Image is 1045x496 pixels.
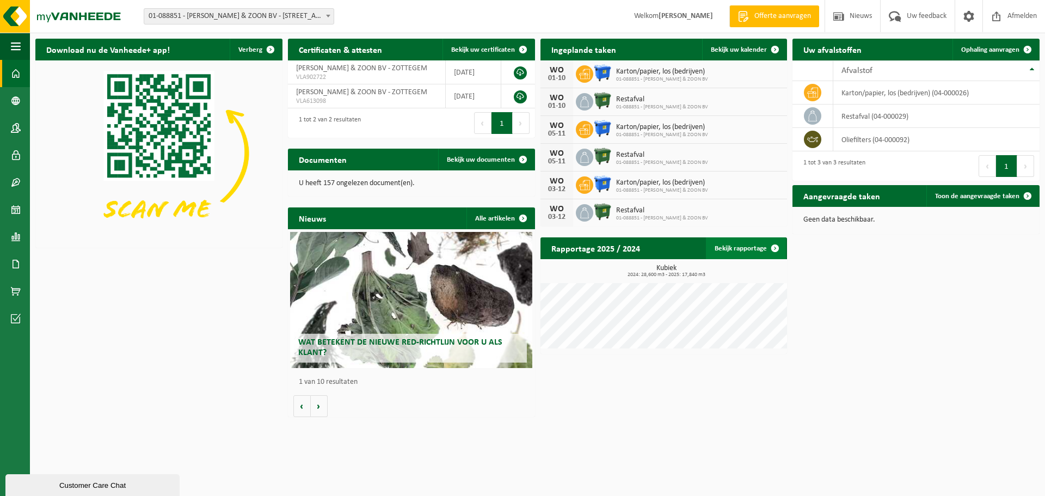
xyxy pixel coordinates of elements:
img: WB-1100-HPE-BE-01 [593,119,612,138]
div: WO [546,94,568,102]
span: Restafval [616,95,708,104]
h2: Documenten [288,149,358,170]
span: 01-088851 - [PERSON_NAME] & ZOON BV [616,132,708,138]
td: oliefilters (04-000092) [833,128,1040,151]
span: Karton/papier, los (bedrijven) [616,179,708,187]
div: WO [546,177,568,186]
span: Restafval [616,206,708,215]
span: Ophaling aanvragen [961,46,1019,53]
span: 01-088851 - [PERSON_NAME] & ZOON BV [616,104,708,111]
div: 1 tot 3 van 3 resultaten [798,154,865,178]
a: Bekijk uw documenten [438,149,534,170]
p: U heeft 157 ongelezen document(en). [299,180,524,187]
button: Previous [474,112,491,134]
span: Karton/papier, los (bedrijven) [616,123,708,132]
td: [DATE] [446,84,501,108]
div: WO [546,66,568,75]
h2: Rapportage 2025 / 2024 [540,237,651,259]
img: WB-1100-HPE-BE-01 [593,64,612,82]
span: Restafval [616,151,708,160]
span: VLA613098 [296,97,438,106]
button: Previous [979,155,996,177]
h2: Ingeplande taken [540,39,627,60]
span: 01-088851 - [PERSON_NAME] & ZOON BV [616,215,708,222]
img: WB-1100-HPE-GN-01 [593,91,612,110]
h3: Kubiek [546,265,788,278]
td: restafval (04-000029) [833,105,1040,128]
img: WB-1100-HPE-GN-01 [593,147,612,166]
button: Verberg [230,39,281,60]
a: Bekijk uw certificaten [442,39,534,60]
td: karton/papier, los (bedrijven) (04-000026) [833,81,1040,105]
a: Bekijk uw kalender [702,39,786,60]
a: Wat betekent de nieuwe RED-richtlijn voor u als klant? [290,232,532,368]
button: Volgende [311,395,328,417]
h2: Aangevraagde taken [792,185,891,206]
h2: Download nu de Vanheede+ app! [35,39,181,60]
span: [PERSON_NAME] & ZOON BV - ZOTTEGEM [296,64,427,72]
span: Bekijk uw documenten [447,156,515,163]
h2: Uw afvalstoffen [792,39,872,60]
button: Next [1017,155,1034,177]
span: 01-088851 - [PERSON_NAME] & ZOON BV [616,187,708,194]
a: Ophaling aanvragen [952,39,1038,60]
div: 01-10 [546,102,568,110]
span: Karton/papier, los (bedrijven) [616,68,708,76]
span: Verberg [238,46,262,53]
div: 03-12 [546,213,568,221]
p: Geen data beschikbaar. [803,216,1029,224]
a: Offerte aanvragen [729,5,819,27]
div: WO [546,205,568,213]
span: Bekijk uw kalender [711,46,767,53]
button: 1 [996,155,1017,177]
img: WB-1100-HPE-BE-01 [593,175,612,193]
div: 05-11 [546,158,568,166]
a: Alle artikelen [466,207,534,229]
iframe: chat widget [5,472,182,496]
span: 01-088851 - [PERSON_NAME] & ZOON BV [616,160,708,166]
div: WO [546,149,568,158]
button: Vorige [293,395,311,417]
a: Bekijk rapportage [706,237,786,259]
span: Wat betekent de nieuwe RED-richtlijn voor u als klant? [298,338,502,357]
span: 01-088851 - [PERSON_NAME] & ZOON BV [616,76,708,83]
span: VLA902722 [296,73,438,82]
strong: [PERSON_NAME] [659,12,713,20]
img: Download de VHEPlus App [35,60,282,246]
span: [PERSON_NAME] & ZOON BV - ZOTTEGEM [296,88,427,96]
div: WO [546,121,568,130]
div: 05-11 [546,130,568,138]
div: 03-12 [546,186,568,193]
span: 01-088851 - DE VUYST FREDDY & ZOON BV - 9620 ZOTTEGEM, SINT-ANDRIESSTEENWEG 164 [144,9,334,24]
span: 01-088851 - DE VUYST FREDDY & ZOON BV - 9620 ZOTTEGEM, SINT-ANDRIESSTEENWEG 164 [144,8,334,25]
div: 01-10 [546,75,568,82]
span: 2024: 28,600 m3 - 2025: 17,840 m3 [546,272,788,278]
span: Afvalstof [841,66,872,75]
p: 1 van 10 resultaten [299,378,530,386]
td: [DATE] [446,60,501,84]
h2: Certificaten & attesten [288,39,393,60]
a: Toon de aangevraagde taken [926,185,1038,207]
span: Toon de aangevraagde taken [935,193,1019,200]
button: Next [513,112,530,134]
img: WB-1100-HPE-GN-01 [593,203,612,221]
span: Bekijk uw certificaten [451,46,515,53]
div: 1 tot 2 van 2 resultaten [293,111,361,135]
h2: Nieuws [288,207,337,229]
button: 1 [491,112,513,134]
span: Offerte aanvragen [752,11,814,22]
